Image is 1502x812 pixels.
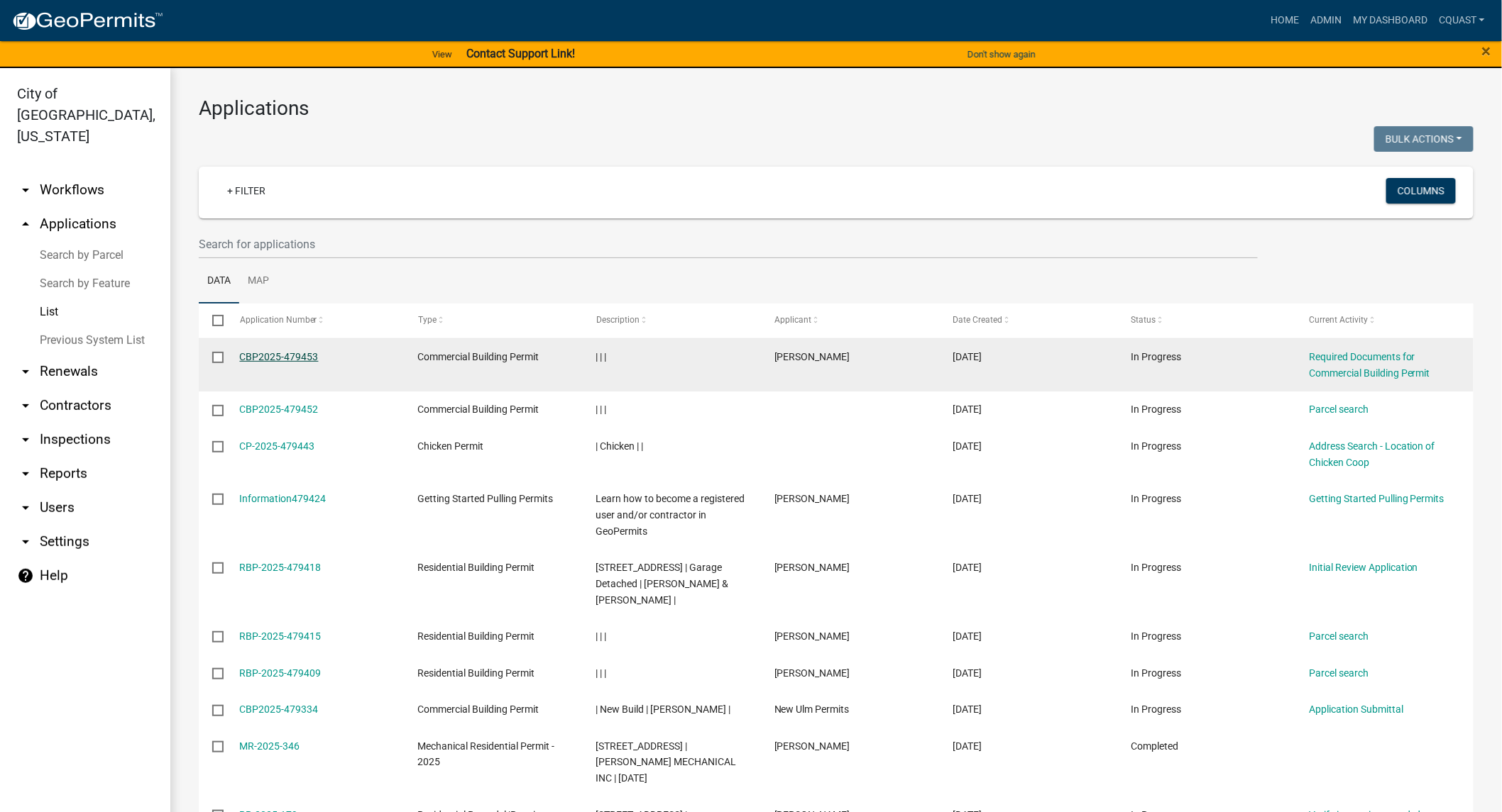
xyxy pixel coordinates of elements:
[216,178,277,204] a: + Filter
[1131,630,1181,642] span: In Progress
[1131,315,1156,325] span: Status
[240,440,315,452] a: CP-2025-479443
[1482,43,1491,60] button: Close
[418,440,484,452] span: Chicken Permit
[418,703,539,715] span: Commercial Building Permit
[418,562,535,573] span: Residential Building Permit
[774,740,850,752] span: MARK ROIGER
[199,96,1474,121] h3: Applications
[17,567,34,584] i: help
[240,703,319,715] a: CBP2025-479334
[1309,667,1369,679] a: Parcel search
[1131,404,1181,415] span: In Progress
[1309,315,1368,325] span: Current Activity
[418,630,535,642] span: Residential Building Permit
[953,703,982,715] span: 09/16/2025
[1131,740,1178,752] span: Completed
[596,315,640,325] span: Description
[596,562,729,606] span: 28 WOODLAND DR | Garage Detached | THOMAS R & KATHLEEN A BERG |
[1309,493,1445,504] a: Getting Started Pulling Permits
[226,304,404,338] datatable-header-cell: Application Number
[1265,7,1305,34] a: Home
[17,533,34,550] i: arrow_drop_down
[774,351,850,362] span: Jordan Swenson
[240,351,319,362] a: CBP2025-479453
[17,397,34,414] i: arrow_drop_down
[939,304,1117,338] datatable-header-cell: Date Created
[953,630,982,642] span: 09/16/2025
[240,315,317,325] span: Application Number
[1482,41,1491,61] span: ×
[1309,351,1430,379] a: Required Documents for Commercial Building Permit
[774,703,850,715] span: New Ulm Permits
[240,630,322,642] a: RBP-2025-479415
[1309,630,1369,642] a: Parcel search
[596,703,731,715] span: | New Build | MICHAEL MCDERMOTT |
[1131,703,1181,715] span: In Progress
[1295,304,1474,338] datatable-header-cell: Current Activity
[17,182,34,199] i: arrow_drop_down
[953,351,982,362] span: 09/16/2025
[240,404,319,415] a: CBP2025-479452
[466,47,575,60] strong: Contact Support Link!
[1374,126,1474,152] button: Bulk Actions
[962,43,1041,66] button: Don't show again
[17,363,34,380] i: arrow_drop_down
[1131,562,1181,573] span: In Progress
[1305,7,1347,34] a: Admin
[240,562,322,573] a: RBP-2025-479418
[1309,404,1369,415] a: Parcel search
[199,259,239,304] a: Data
[953,493,982,504] span: 09/16/2025
[1309,440,1435,468] a: Address Search - Location of Chicken Coop
[953,315,1002,325] span: Date Created
[596,440,644,452] span: | Chicken | |
[17,431,34,448] i: arrow_drop_down
[1117,304,1295,338] datatable-header-cell: Status
[1309,703,1403,715] a: Application Submittal
[240,740,300,752] a: MR-2025-346
[418,404,539,415] span: Commercial Building Permit
[418,315,437,325] span: Type
[17,216,34,233] i: arrow_drop_up
[1131,440,1181,452] span: In Progress
[596,493,745,537] span: Learn how to become a registered user and/or contractor in GeoPermits
[774,315,811,325] span: Applicant
[17,499,34,516] i: arrow_drop_down
[774,562,850,573] span: Brian Schwab
[1131,351,1181,362] span: In Progress
[427,43,458,66] a: View
[953,562,982,573] span: 09/16/2025
[953,667,982,679] span: 09/16/2025
[240,667,322,679] a: RBP-2025-479409
[761,304,939,338] datatable-header-cell: Applicant
[1433,7,1491,34] a: cquast
[596,404,607,415] span: | | |
[774,667,850,679] span: Brian Schwab
[953,404,982,415] span: 09/16/2025
[1131,493,1181,504] span: In Progress
[199,304,226,338] datatable-header-cell: Select
[1347,7,1433,34] a: My Dashboard
[953,740,982,752] span: 09/16/2025
[583,304,761,338] datatable-header-cell: Description
[418,493,554,504] span: Getting Started Pulling Permits
[1309,562,1418,573] a: Initial Review Application
[240,493,327,504] a: Information479424
[1386,178,1456,204] button: Columns
[418,667,535,679] span: Residential Building Permit
[774,630,850,642] span: Brian Schwab
[404,304,582,338] datatable-header-cell: Type
[418,740,555,768] span: Mechanical Residential Permit - 2025
[596,667,607,679] span: | | |
[17,465,34,482] i: arrow_drop_down
[953,440,982,452] span: 09/16/2025
[596,740,737,784] span: 408 10TH ST S | KLASSEN MECHANICAL INC | 09/16/2025
[774,493,850,504] span: Brian Schwab
[596,630,607,642] span: | | |
[239,259,278,304] a: Map
[1131,667,1181,679] span: In Progress
[596,351,607,362] span: | | |
[418,351,539,362] span: Commercial Building Permit
[199,230,1258,259] input: Search for applications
